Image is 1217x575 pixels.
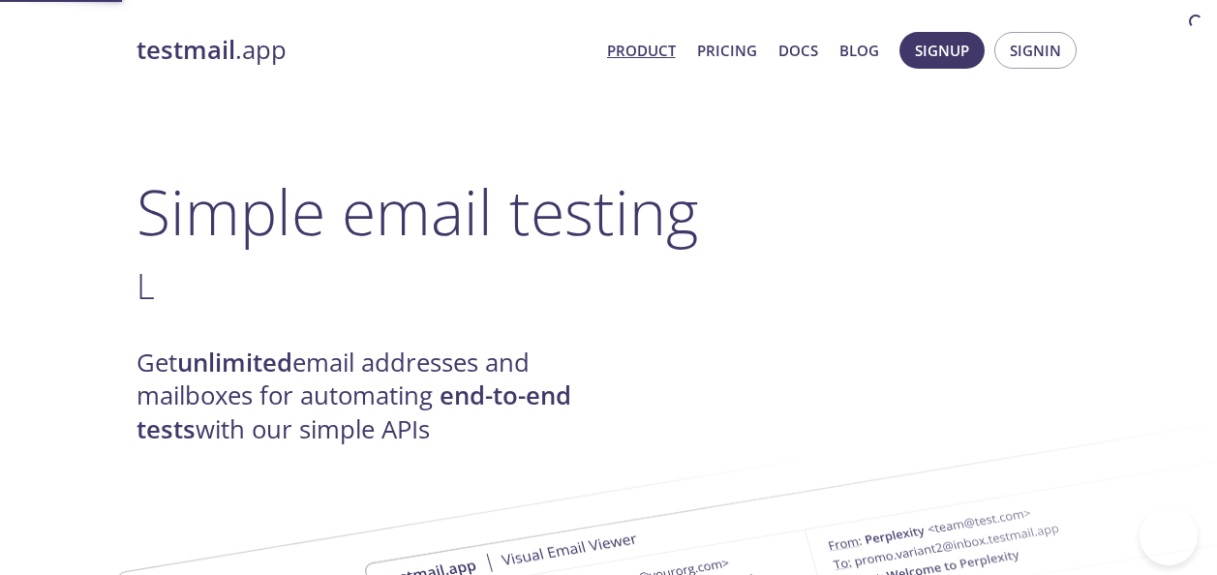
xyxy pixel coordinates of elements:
[778,38,818,63] a: Docs
[994,32,1077,69] button: Signin
[177,346,292,379] strong: unlimited
[137,33,235,67] strong: testmail
[697,38,757,63] a: Pricing
[839,38,879,63] a: Blog
[137,34,592,67] a: testmail.app
[607,38,676,63] a: Product
[1140,507,1198,565] iframe: Help Scout Beacon - Open
[899,32,985,69] button: Signup
[137,378,571,445] strong: end-to-end tests
[137,174,1081,249] h1: Simple email testing
[137,347,609,446] h4: Get email addresses and mailboxes for automating with our simple APIs
[915,38,969,63] span: Signup
[137,261,155,310] span: L
[1010,38,1061,63] span: Signin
